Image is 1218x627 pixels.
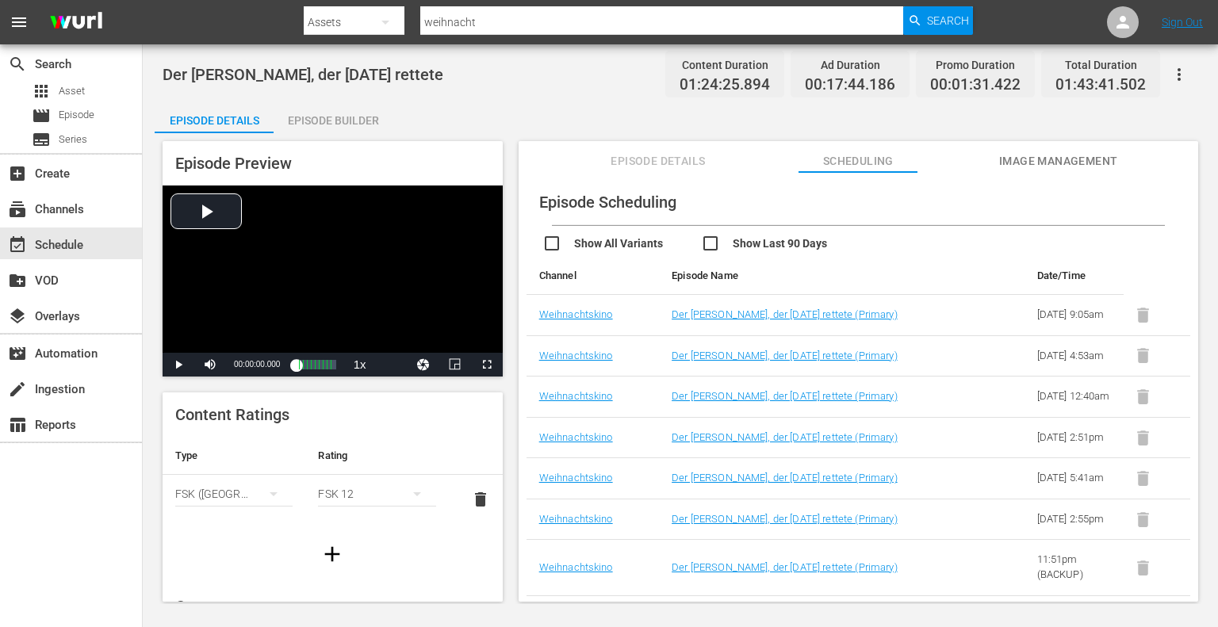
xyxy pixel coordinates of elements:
span: Episode Preview [175,154,292,173]
button: Play [163,353,194,377]
td: [DATE] 12:40am [1025,377,1124,418]
button: Episode Builder [274,101,393,133]
div: FSK ([GEOGRAPHIC_DATA]) [175,472,293,516]
a: Sign Out [1162,16,1203,29]
td: [DATE] 2:51pm [1025,417,1124,458]
span: menu [10,13,29,32]
button: Picture-in-Picture [439,353,471,377]
span: Search [927,6,969,35]
td: [DATE] 9:05am [1025,295,1124,336]
div: FSK 12 [318,472,435,516]
span: Series [59,132,87,147]
span: Der [PERSON_NAME], der [DATE] rettete [163,65,443,84]
span: 00:17:44.186 [805,76,895,94]
span: Content Ratings [175,405,289,424]
a: Weihnachtskino [539,431,613,443]
button: Mute [194,353,226,377]
a: Der [PERSON_NAME], der [DATE] rettete (Primary) [672,513,898,525]
button: Fullscreen [471,353,503,377]
span: Asset [32,82,51,101]
span: subscriptions [8,200,27,219]
div: Episode Details [155,101,274,140]
div: Progress Bar [296,360,335,369]
th: Rating [305,437,448,475]
a: Weihnachtskino [539,308,613,320]
div: Ad Duration [805,54,895,76]
img: ans4CAIJ8jUAAAAAAAAAAAAAAAAAAAAAAAAgQb4GAAAAAAAAAAAAAAAAAAAAAAAAJMjXAAAAAAAAAAAAAAAAAAAAAAAAgAT5G... [38,4,114,41]
a: Weihnachtskino [539,513,613,525]
span: Episode Scheduling [539,193,676,212]
span: 01:43:41.502 [1055,76,1146,94]
td: [DATE] 2:55pm [1025,499,1124,540]
a: Der [PERSON_NAME], der [DATE] rettete (Primary) [672,431,898,443]
a: Der [PERSON_NAME], der [DATE] rettete (Primary) [672,308,898,320]
a: Der [PERSON_NAME], der [DATE] rettete (Primary) [672,390,898,402]
span: Overlays [8,307,27,326]
button: Episode Details [155,101,274,133]
td: 11:51pm (BACKUP) [1025,540,1124,595]
span: delete [471,490,490,509]
a: Der [PERSON_NAME], der [DATE] rettete (Primary) [672,350,898,361]
button: Playback Rate [344,353,376,377]
a: Weihnachtskino [539,350,613,361]
div: Total Duration [1055,54,1146,76]
button: delete [462,480,500,518]
span: VOD [8,271,27,290]
span: Reports [8,415,27,434]
div: Video Player [163,185,503,377]
td: [DATE] 5:41am [1025,458,1124,499]
a: Der [PERSON_NAME], der [DATE] rettete (Primary) [672,472,898,484]
span: Schedule [8,235,27,254]
button: Jump To Time [408,353,439,377]
span: Search [8,55,27,74]
a: Weihnachtskino [539,390,613,402]
span: 00:00:00.000 [234,360,280,369]
a: Weihnachtskino [539,472,613,484]
table: simple table [163,437,503,524]
th: Type [163,437,305,475]
span: Series [32,130,51,149]
span: 01:24:25.894 [680,76,770,94]
span: Automation [8,344,27,363]
th: Date/Time [1025,257,1124,295]
button: Search [903,6,973,35]
th: Channel [527,257,659,295]
div: Content Duration [680,54,770,76]
div: Promo Duration [930,54,1021,76]
span: Genres [175,597,226,616]
span: Scheduling [799,151,917,171]
div: Episode Builder [274,101,393,140]
span: Ingestion [8,380,27,399]
td: [DATE] 4:53am [1025,335,1124,377]
span: Create [8,164,27,183]
a: Weihnachtskino [539,561,613,573]
span: Episode Details [599,151,718,171]
span: Asset [59,83,85,99]
span: Episode [59,107,94,123]
span: 00:01:31.422 [930,76,1021,94]
a: Der [PERSON_NAME], der [DATE] rettete (Primary) [672,561,898,573]
span: Episode [32,106,51,125]
span: Image Management [999,151,1118,171]
th: Episode Name [659,257,958,295]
